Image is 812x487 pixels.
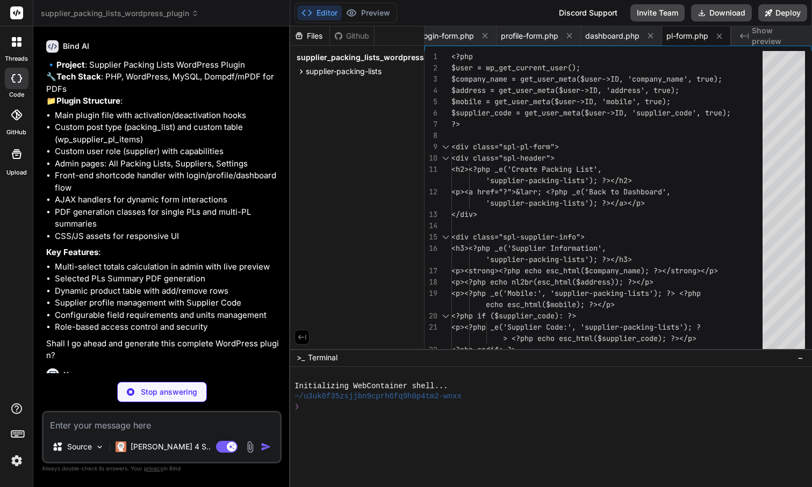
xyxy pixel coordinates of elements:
[425,344,437,355] div: 22
[451,243,606,253] span: <h3><?php _e('Supplier Information',
[451,277,632,287] span: <p><?php echo nl2br(esc_html($address)); ?
[244,441,256,453] img: attachment
[439,231,452,243] div: Click to collapse the range.
[486,255,632,264] span: 'supplier-packing-lists'); ?></h3>
[63,369,78,380] h6: You
[330,31,374,41] div: Github
[451,187,632,197] span: <p><a href="?">&larr; <?php _e('Back to Da
[425,62,437,74] div: 2
[451,209,477,219] span: </div>
[552,4,624,21] div: Discord Support
[666,74,722,84] span: name', true);
[425,322,437,333] div: 21
[630,4,685,21] button: Invite Team
[425,186,437,198] div: 12
[297,52,451,63] span: supplier_packing_lists_wordpress_plugin
[797,352,803,363] span: −
[294,402,299,412] span: ❯
[451,288,632,298] span: <p><?php _e('Mobile:', 'supplier-packing-l
[55,110,279,122] li: Main plugin file with activation/deactivation hooks
[42,463,282,474] p: Always double-check its answers. Your in Bind
[425,119,437,130] div: 7
[67,441,92,452] p: Source
[632,187,671,197] span: shboard',
[425,96,437,107] div: 5
[425,310,437,322] div: 20
[501,31,558,41] span: profile-form.php
[666,108,731,118] span: r_code', true);
[451,345,516,354] span: <?php endif; ?>
[666,31,708,41] span: pl-form.php
[55,230,279,243] li: CSS/JS assets for responsive UI
[451,153,555,163] span: <div class="spl-header">
[55,285,279,297] li: Dynamic product table with add/remove rows
[422,31,474,41] span: login-form.php
[5,54,28,63] label: threads
[486,176,632,185] span: 'supplier-packing-lists'); ?></h2>
[425,231,437,243] div: 15
[632,266,718,275] span: me); ?></strong></p>
[425,164,437,175] div: 11
[451,142,559,151] span: <div class="spl-pl-form">
[41,8,199,19] span: supplier_packing_lists_wordpress_plugin
[55,121,279,146] li: Custom post type (packing_list) and custom table (wp_supplier_pl_items)
[55,273,279,285] li: Selected PLs Summary PDF generation
[486,198,645,208] span: 'supplier-packing-lists'); ?></a></p>
[666,85,679,95] span: e);
[46,247,98,257] strong: Key Features
[451,108,666,118] span: $supplier_code = get_user_meta($user->ID, 'supplie
[425,220,437,231] div: 14
[9,90,24,99] label: code
[451,164,602,174] span: <h2><?php _e('Create Packing List',
[632,277,653,287] span: ></p>
[55,321,279,333] li: Role-based access control and security
[131,441,211,452] p: [PERSON_NAME] 4 S..
[451,232,585,242] span: <div class="spl-supplier-info">
[56,60,85,70] strong: Project
[795,349,806,366] button: −
[425,141,437,152] div: 9
[691,4,752,21] button: Download
[6,128,26,137] label: GitHub
[55,206,279,230] li: PDF generation classes for single PLs and multi-PL summaries
[46,59,279,107] p: 🔹 : Supplier Packing Lists WordPress Plugin 🔧 : PHP, WordPress, MySQL, Dompdf/mPDF for PDFs 📁 :
[425,209,437,220] div: 13
[46,338,279,362] p: Shall I go ahead and generate this complete WordPress plugin?
[6,168,27,177] label: Upload
[294,381,448,391] span: Initializing WebContainer shell...
[294,391,462,402] span: ~/u3uk0f35zsjjbn9cprh6fq9h0p4tm2-wnxx
[439,310,452,322] div: Click to collapse the range.
[451,266,632,275] span: <p><strong><?php echo esc_html($company_na
[758,4,807,21] button: Deploy
[666,97,671,106] span: ;
[425,243,437,254] div: 16
[297,352,305,363] span: >_
[615,322,701,332] span: r-packing-lists'); ?
[55,146,279,158] li: Custom user role (supplier) with capabilities
[451,52,473,61] span: <?php
[8,452,26,470] img: settings
[451,85,666,95] span: $address = get_user_meta($user->ID, 'address', tru
[451,63,580,72] span: $user = wp_get_current_user();
[632,288,701,298] span: ists'); ?> <?php
[425,288,437,299] div: 19
[451,311,576,321] span: <?php if ($supplier_code): ?>
[55,158,279,170] li: Admin pages: All Packing Lists, Suppliers, Settings
[486,300,615,309] span: echo esc_html($mobile); ?></p>
[297,5,342,20] button: Editor
[55,170,279,194] li: Front-end shortcode handler with login/profile/dashboard flow
[451,74,666,84] span: $company_name = get_user_meta($user->ID, 'company_
[56,71,101,82] strong: Tech Stack
[425,85,437,96] div: 4
[425,152,437,164] div: 10
[308,352,337,363] span: Terminal
[503,333,696,343] span: > <?php echo esc_html($supplier_code); ?></p>
[752,25,803,47] span: Show preview
[425,107,437,119] div: 6
[451,97,666,106] span: $mobile = get_user_meta($user->ID, 'mobile', true)
[56,96,120,106] strong: Plugin Structure
[585,31,639,41] span: dashboard.php
[144,465,163,471] span: privacy
[55,194,279,206] li: AJAX handlers for dynamic form interactions
[439,152,452,164] div: Click to collapse the range.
